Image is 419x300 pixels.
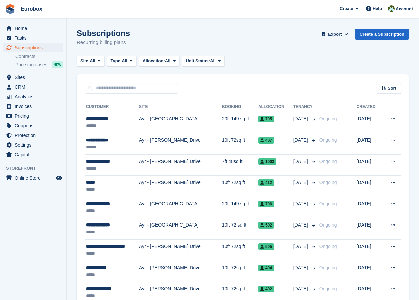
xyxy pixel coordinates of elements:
td: 10ft 72sq ft [222,261,258,282]
span: Account [396,6,413,12]
span: Ongoing [319,180,337,185]
h1: Subscriptions [77,29,130,38]
span: Price increases [15,62,47,68]
span: Capital [15,150,55,159]
td: [DATE] [357,112,382,133]
span: Home [15,24,55,33]
td: 20ft 149 sq ft [222,197,258,218]
a: menu [3,102,63,111]
span: 705 [258,116,274,122]
span: Site: [80,58,90,64]
a: menu [3,24,63,33]
span: [DATE] [293,115,309,122]
button: Export [320,29,350,40]
button: Allocation: All [139,56,180,67]
a: menu [3,82,63,92]
td: Ayr - [GEOGRAPHIC_DATA] [139,197,222,218]
span: 412 [258,179,274,186]
span: 706 [258,201,274,207]
span: 505 [258,243,274,250]
span: 402 [258,286,274,292]
span: Online Store [15,173,55,183]
span: Coupons [15,121,55,130]
span: Create [340,5,353,12]
th: Booking [222,102,258,112]
td: Ayr - [PERSON_NAME] Drive [139,240,222,261]
td: [DATE] [357,133,382,155]
a: Contracts [15,53,63,60]
td: 10ft 72sq ft [222,240,258,261]
a: Preview store [55,174,63,182]
td: 10ft 72sq ft [222,176,258,197]
span: Protection [15,131,55,140]
button: Unit Status: All [182,56,224,67]
td: [DATE] [357,197,382,218]
span: Ongoing [319,244,337,249]
button: Type: All [107,56,136,67]
span: Ongoing [319,222,337,228]
a: menu [3,173,63,183]
span: [DATE] [293,179,309,186]
td: 7ft 48sq ft [222,154,258,176]
a: menu [3,121,63,130]
span: Ongoing [319,116,337,121]
span: Type: [111,58,122,64]
span: [DATE] [293,200,309,207]
th: Tenancy [293,102,317,112]
span: Analytics [15,92,55,101]
span: [DATE] [293,221,309,229]
td: 10ft 72sq ft [222,133,258,155]
span: Sites [15,72,55,82]
td: [DATE] [357,218,382,240]
a: menu [3,140,63,150]
span: Storefront [6,165,66,172]
a: menu [3,111,63,121]
td: [DATE] [357,240,382,261]
p: Recurring billing plans [77,39,130,46]
span: Ongoing [319,201,337,206]
span: CRM [15,82,55,92]
span: Ongoing [319,137,337,143]
span: Ongoing [319,159,337,164]
a: Eurobox [18,3,45,14]
a: Price increases NEW [15,61,63,68]
span: Ongoing [319,286,337,291]
th: Customer [85,102,139,112]
td: 20ft 149 sq ft [222,112,258,133]
span: All [165,58,171,64]
td: [DATE] [357,154,382,176]
span: Settings [15,140,55,150]
td: 10ft 72 sq ft [222,218,258,240]
td: Ayr - [GEOGRAPHIC_DATA] [139,218,222,240]
th: Site [139,102,222,112]
span: Sort [388,85,396,92]
span: [DATE] [293,158,309,165]
td: Ayr - [PERSON_NAME] Drive [139,176,222,197]
img: stora-icon-8386f47178a22dfd0bd8f6a31ec36ba5ce8667c1dd55bd0f319d3a0aa187defe.svg [5,4,15,14]
span: Pricing [15,111,55,121]
a: menu [3,131,63,140]
a: menu [3,72,63,82]
td: [DATE] [357,176,382,197]
a: menu [3,150,63,159]
button: Site: All [77,56,104,67]
span: 502 [258,222,274,229]
span: Unit Status: [186,58,210,64]
span: 407 [258,137,274,144]
td: Ayr - [PERSON_NAME] Drive [139,133,222,155]
th: Created [357,102,382,112]
a: menu [3,92,63,101]
span: All [210,58,216,64]
td: Ayr - [PERSON_NAME] Drive [139,154,222,176]
span: All [122,58,127,64]
span: Subscriptions [15,43,55,52]
span: Ongoing [319,265,337,270]
th: Allocation [258,102,293,112]
td: Ayr - [PERSON_NAME] Drive [139,261,222,282]
td: [DATE] [357,261,382,282]
span: Allocation: [143,58,165,64]
a: menu [3,43,63,52]
span: Invoices [15,102,55,111]
img: Lorna Russell [388,5,395,12]
span: [DATE] [293,137,309,144]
